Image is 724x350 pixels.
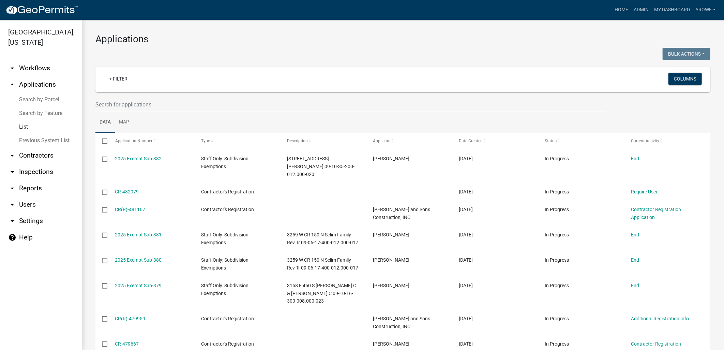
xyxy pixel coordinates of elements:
span: Hays and Sons Construction, INC [373,316,430,329]
span: Arin Shaver [373,283,409,288]
i: arrow_drop_down [8,217,16,225]
i: arrow_drop_up [8,81,16,89]
span: Staff Only: Subdivision Exemptions [201,257,248,271]
span: In Progress [545,257,569,263]
span: Description [287,138,308,143]
a: My Dashboard [651,3,693,16]
span: 3259 W CR 150 N Selim Family Rev Tr 09-06-17-400-012.000-017 [287,232,358,245]
span: Arin Shaver [373,156,409,161]
a: CR(R)-481167 [115,207,146,212]
span: 09/18/2025 [459,283,473,288]
span: Applicant [373,138,391,143]
i: arrow_drop_down [8,64,16,72]
span: 09/22/2025 [459,156,473,161]
i: arrow_drop_down [8,151,16,160]
span: 09/22/2025 [459,189,473,194]
h3: Applications [95,33,710,45]
span: Hays and Sons Construction, INC [373,207,430,220]
i: arrow_drop_down [8,201,16,209]
span: Staff Only: Subdivision Exemptions [201,156,248,169]
a: 2025 Exempt Sub-380 [115,257,162,263]
a: End [631,232,639,237]
span: 09/19/2025 [459,207,473,212]
span: Staff Only: Subdivision Exemptions [201,232,248,245]
span: In Progress [545,189,569,194]
a: Data [95,112,115,133]
span: In Progress [545,283,569,288]
span: Contractor's Registration [201,207,254,212]
datatable-header-cell: Type [195,133,281,149]
span: Contractor's Registration [201,341,254,347]
span: Application Number [115,138,152,143]
span: Date Created [459,138,483,143]
span: Status [545,138,557,143]
a: Admin [631,3,651,16]
a: arowe [693,3,719,16]
i: arrow_drop_down [8,168,16,176]
a: Home [612,3,631,16]
datatable-header-cell: Select [95,133,108,149]
a: CR-482079 [115,189,139,194]
span: 3259 W CR 150 N Selim Family Rev Tr 09-06-17-400-012.000-017 [287,257,358,271]
i: help [8,233,16,242]
a: End [631,283,639,288]
span: 09/17/2025 [459,316,473,321]
a: CR-479667 [115,341,139,347]
datatable-header-cell: Status [539,133,624,149]
span: In Progress [545,232,569,237]
a: Contractor Registration Application [631,207,681,220]
span: Arin Shaver [373,257,409,263]
span: Arin Shaver [373,232,409,237]
span: Current Activity [631,138,659,143]
a: Map [115,112,133,133]
a: Require User [631,189,658,194]
button: Bulk Actions [663,48,710,60]
a: Additional Registration Info [631,316,689,321]
button: Columns [668,73,702,85]
span: Staff Only: Subdivision Exemptions [201,283,248,296]
span: Diana Pickup [373,341,409,347]
span: In Progress [545,316,569,321]
span: Type [201,138,210,143]
i: arrow_drop_down [8,184,16,192]
span: In Progress [545,341,569,347]
span: 09/17/2025 [459,341,473,347]
datatable-header-cell: Description [281,133,366,149]
span: Contractor's Registration [201,189,254,194]
datatable-header-cell: Applicant [366,133,452,149]
datatable-header-cell: Application Number [108,133,194,149]
datatable-header-cell: Date Created [452,133,538,149]
span: Contractor's Registration [201,316,254,321]
datatable-header-cell: Current Activity [624,133,710,149]
a: 2025 Exempt Sub-382 [115,156,162,161]
span: 09/18/2025 [459,232,473,237]
span: 3158 E 450 S Greider, Gordon C & Judith C 09-10-16-300-008.000-023 [287,283,356,304]
a: End [631,156,639,161]
span: In Progress [545,207,569,212]
input: Search for applications [95,98,606,112]
a: 2025 Exempt Sub-379 [115,283,162,288]
span: 5184 E ST RD 218 Plank, Betty Joan Rev Tr 09-10-35-200-012.000-020 [287,156,355,177]
a: End [631,257,639,263]
a: CR(R)-479959 [115,316,146,321]
span: 09/18/2025 [459,257,473,263]
span: In Progress [545,156,569,161]
a: 2025 Exempt Sub-381 [115,232,162,237]
a: + Filter [104,73,133,85]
